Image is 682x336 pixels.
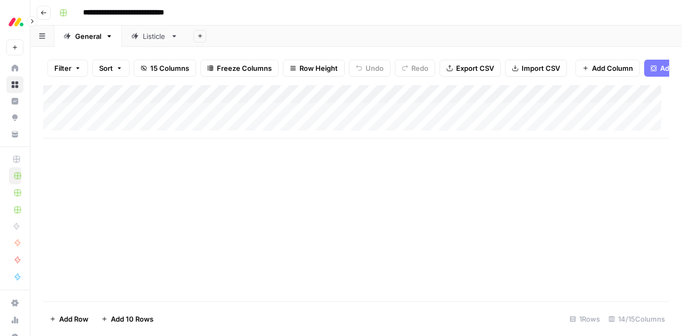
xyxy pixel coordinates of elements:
[47,60,88,77] button: Filter
[6,60,23,77] a: Home
[217,63,272,73] span: Freeze Columns
[592,63,633,73] span: Add Column
[6,12,26,31] img: Monday.com Logo
[440,60,501,77] button: Export CSV
[395,60,435,77] button: Redo
[6,93,23,110] a: Insights
[95,310,160,327] button: Add 10 Rows
[6,76,23,93] a: Browse
[75,31,101,42] div: General
[6,109,23,126] a: Opportunities
[6,294,23,312] a: Settings
[522,63,560,73] span: Import CSV
[54,63,71,73] span: Filter
[411,63,428,73] span: Redo
[150,63,189,73] span: 15 Columns
[6,312,23,329] a: Usage
[366,63,384,73] span: Undo
[59,314,88,324] span: Add Row
[575,60,640,77] button: Add Column
[99,63,113,73] span: Sort
[604,310,669,327] div: 14/15 Columns
[200,60,279,77] button: Freeze Columns
[505,60,567,77] button: Import CSV
[111,314,153,324] span: Add 10 Rows
[6,126,23,143] a: Your Data
[456,63,494,73] span: Export CSV
[6,9,23,35] button: Workspace: Monday.com
[92,60,129,77] button: Sort
[283,60,345,77] button: Row Height
[143,31,166,42] div: Listicle
[299,63,338,73] span: Row Height
[134,60,196,77] button: 15 Columns
[349,60,391,77] button: Undo
[43,310,95,327] button: Add Row
[565,310,604,327] div: 1 Rows
[122,26,187,47] a: Listicle
[54,26,122,47] a: General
